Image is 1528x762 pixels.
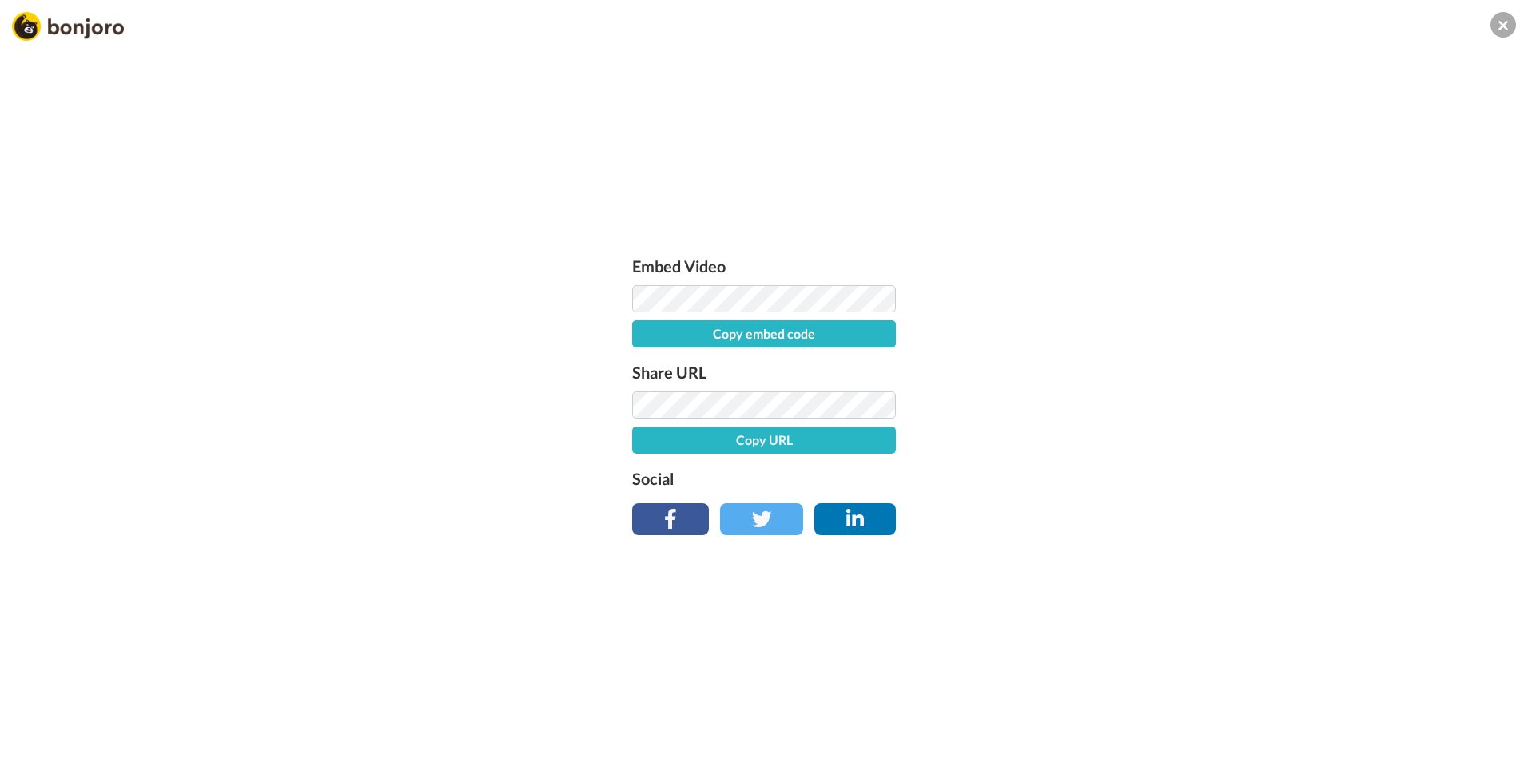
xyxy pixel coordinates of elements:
label: Share URL [632,359,896,385]
button: Copy embed code [632,320,896,347]
label: Embed Video [632,253,896,279]
img: Bonjoro Logo [12,12,124,41]
button: Copy URL [632,427,896,454]
label: Social [632,466,896,491]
